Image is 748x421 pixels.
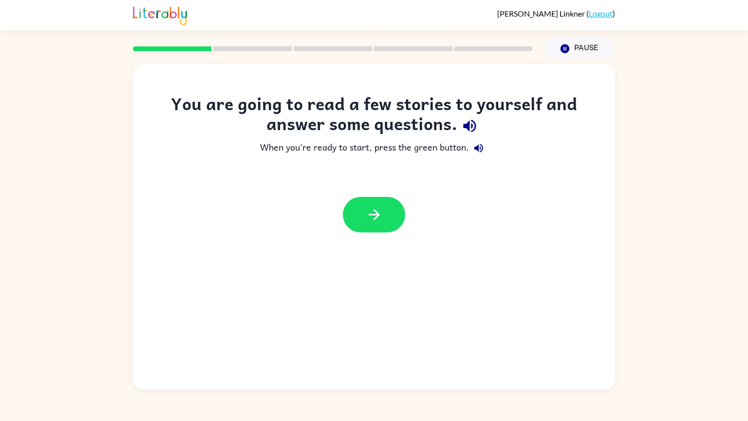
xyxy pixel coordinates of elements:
img: Literably [133,4,187,25]
div: ( ) [497,9,615,18]
a: Logout [589,9,613,18]
span: [PERSON_NAME] Linkner [497,9,586,18]
div: You are going to read a few stories to yourself and answer some questions. [152,94,596,138]
div: When you're ready to start, press the green button. [152,138,596,158]
button: Pause [544,38,615,60]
